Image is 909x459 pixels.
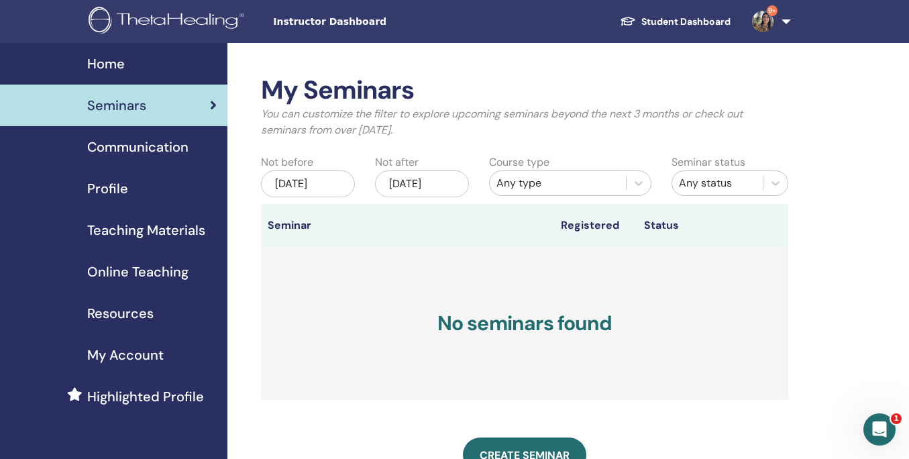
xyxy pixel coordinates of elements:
th: Registered [554,204,638,247]
h3: No seminars found [261,247,788,400]
span: 1 [891,413,902,424]
span: Resources [87,303,154,323]
span: Instructor Dashboard [273,15,474,29]
div: [DATE] [261,170,355,197]
th: Seminar [261,204,345,247]
img: default.jpg [752,11,773,32]
span: Teaching Materials [87,220,205,240]
span: Seminars [87,95,146,115]
span: Profile [87,178,128,199]
div: Any type [496,175,619,191]
img: logo.png [89,7,249,37]
label: Not after [375,154,419,170]
span: Online Teaching [87,262,189,282]
h2: My Seminars [261,75,788,106]
p: You can customize the filter to explore upcoming seminars beyond the next 3 months or check out s... [261,106,788,138]
span: Communication [87,137,189,157]
span: My Account [87,345,164,365]
div: Any status [679,175,756,191]
label: Course type [489,154,549,170]
th: Status [637,204,763,247]
img: graduation-cap-white.svg [620,15,636,27]
span: 9+ [767,5,778,16]
span: Highlighted Profile [87,387,204,407]
iframe: Intercom live chat [863,413,896,446]
span: Home [87,54,125,74]
label: Not before [261,154,313,170]
a: Student Dashboard [609,9,741,34]
label: Seminar status [672,154,745,170]
div: [DATE] [375,170,469,197]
